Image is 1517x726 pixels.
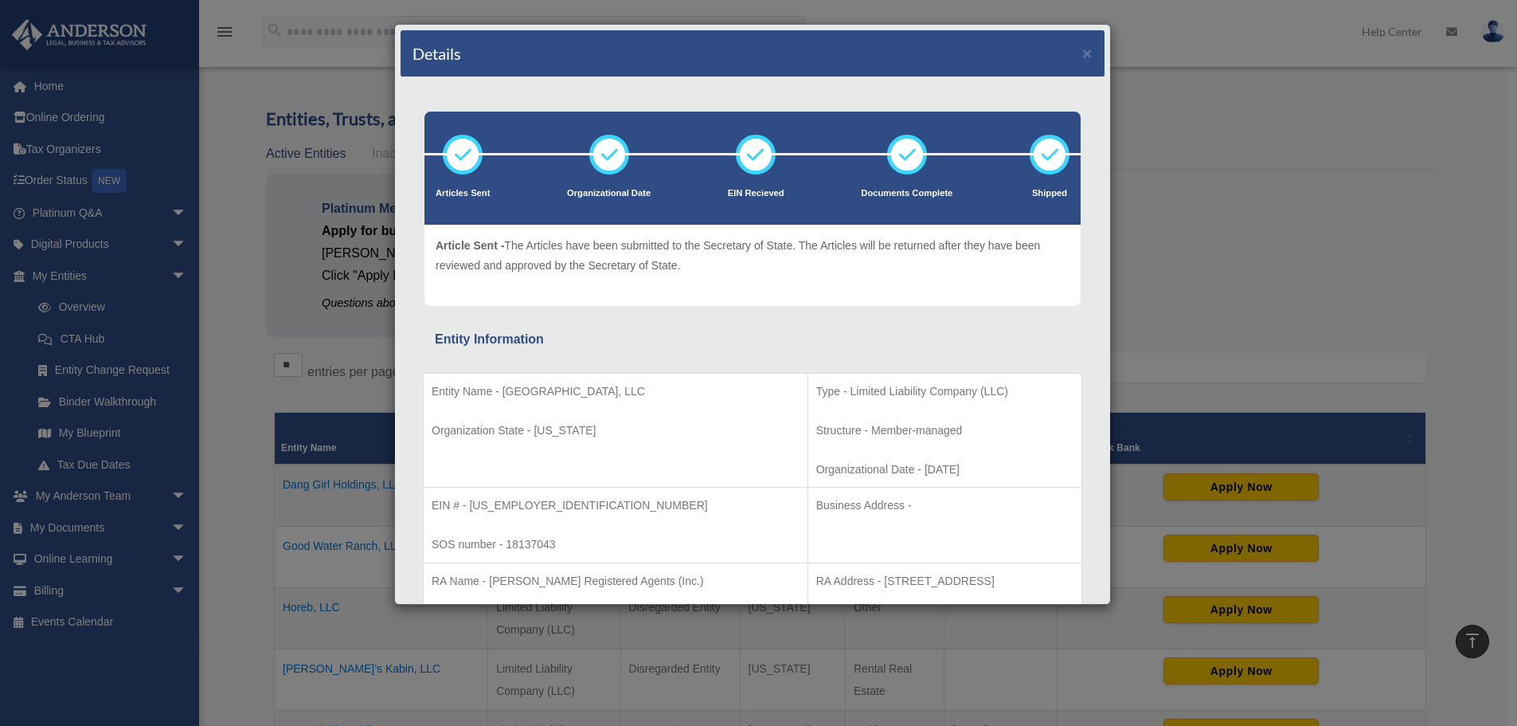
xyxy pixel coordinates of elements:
[432,382,800,402] p: Entity Name - [GEOGRAPHIC_DATA], LLC
[436,239,504,252] span: Article Sent -
[435,328,1070,351] div: Entity Information
[816,382,1073,402] p: Type - Limited Liability Company (LLC)
[728,186,784,202] p: EIN Recieved
[816,571,1073,591] p: RA Address - [STREET_ADDRESS]
[436,236,1069,275] p: The Articles have been submitted to the Secretary of State. The Articles will be returned after t...
[816,460,1073,480] p: Organizational Date - [DATE]
[861,186,952,202] p: Documents Complete
[816,421,1073,441] p: Structure - Member-managed
[1082,45,1093,61] button: ×
[432,571,800,591] p: RA Name - [PERSON_NAME] Registered Agents (Inc.)
[412,42,461,65] h4: Details
[432,535,800,555] p: SOS number - 18137043
[432,496,800,516] p: EIN # - [US_EMPLOYER_IDENTIFICATION_NUMBER]
[816,496,1073,516] p: Business Address -
[567,186,651,202] p: Organizational Date
[1030,186,1069,202] p: Shipped
[436,186,490,202] p: Articles Sent
[432,421,800,441] p: Organization State - [US_STATE]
